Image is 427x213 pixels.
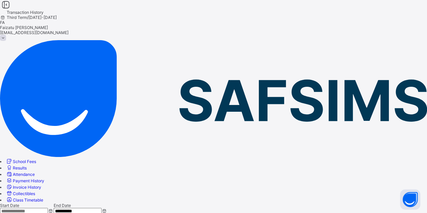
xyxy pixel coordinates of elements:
[6,178,44,183] a: Payment History
[6,197,43,203] a: Class Timetable
[6,172,35,177] a: Attendance
[6,185,41,190] a: Invoice History
[7,10,44,15] span: Transaction History
[13,165,27,170] span: Results
[400,189,420,210] button: Open asap
[54,203,71,208] label: End Date
[13,191,35,196] span: Collectibles
[6,191,35,196] a: Collectibles
[6,165,27,170] a: Results
[13,172,35,177] span: Attendance
[13,197,43,203] span: Class Timetable
[6,159,36,164] a: School Fees
[13,178,44,183] span: Payment History
[13,159,36,164] span: School Fees
[13,185,41,190] span: Invoice History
